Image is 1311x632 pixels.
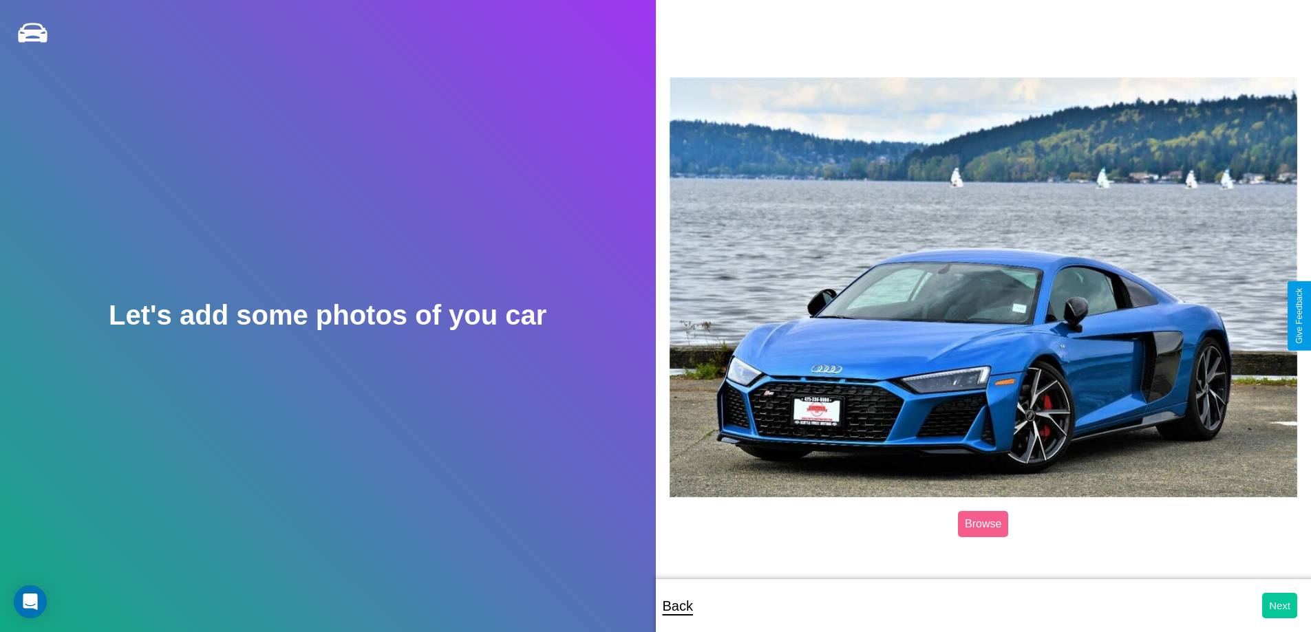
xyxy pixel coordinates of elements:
button: Next [1262,593,1297,618]
img: posted [670,77,1298,498]
div: Open Intercom Messenger [14,585,47,618]
div: Give Feedback [1294,288,1304,344]
h2: Let's add some photos of you car [109,300,546,331]
label: Browse [958,511,1008,537]
p: Back [663,593,693,618]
